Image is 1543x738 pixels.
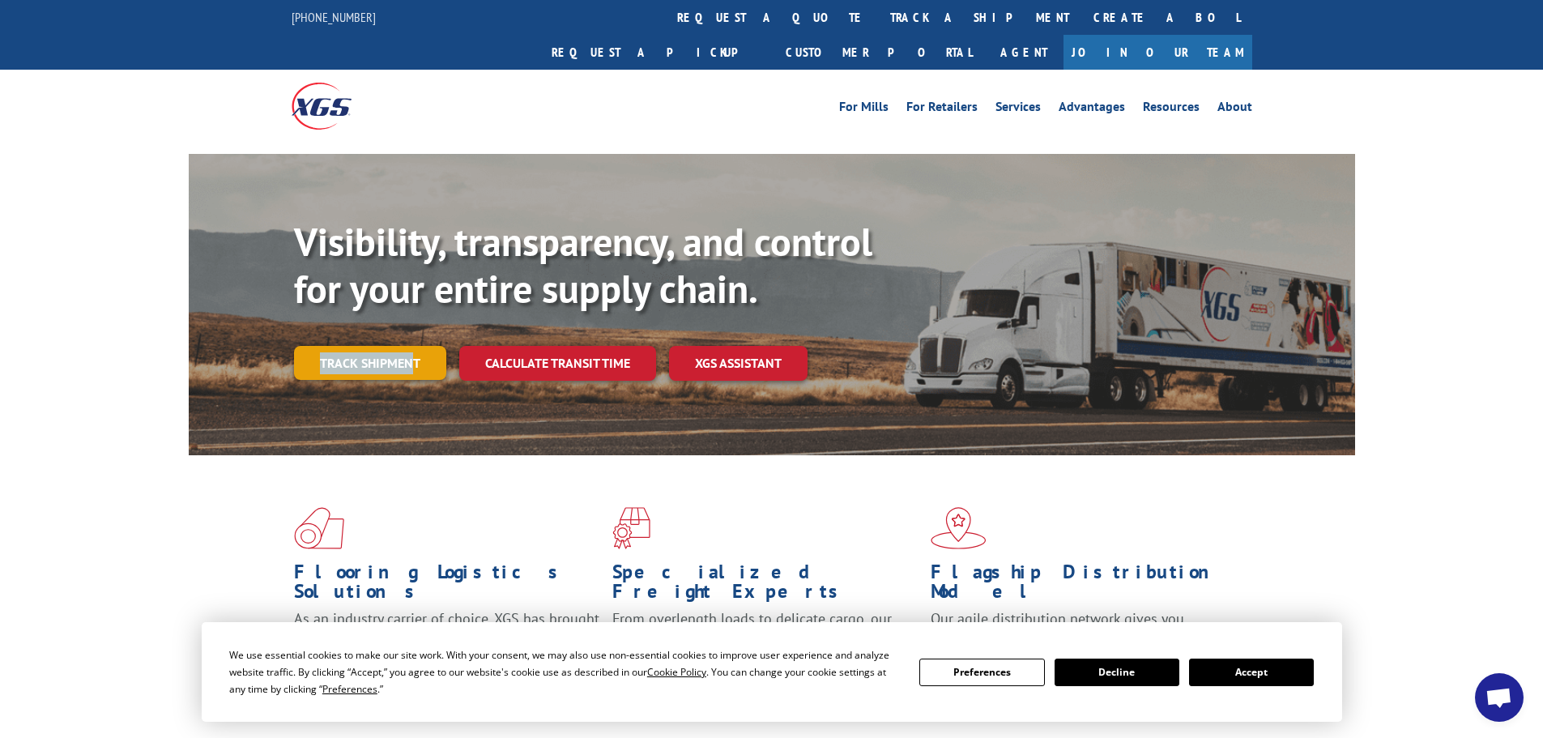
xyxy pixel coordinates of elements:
div: Cookie Consent Prompt [202,622,1342,722]
p: From overlength loads to delicate cargo, our experienced staff knows the best way to move your fr... [612,609,919,681]
b: Visibility, transparency, and control for your entire supply chain. [294,216,872,314]
h1: Flooring Logistics Solutions [294,562,600,609]
span: Cookie Policy [647,665,706,679]
div: Open chat [1475,673,1524,722]
button: Decline [1055,659,1179,686]
img: xgs-icon-focused-on-flooring-red [612,507,650,549]
a: For Mills [839,100,889,118]
a: Resources [1143,100,1200,118]
div: We use essential cookies to make our site work. With your consent, we may also use non-essential ... [229,646,900,697]
button: Accept [1189,659,1314,686]
a: Join Our Team [1063,35,1252,70]
img: xgs-icon-flagship-distribution-model-red [931,507,987,549]
a: Request a pickup [539,35,774,70]
h1: Flagship Distribution Model [931,562,1237,609]
button: Preferences [919,659,1044,686]
a: Customer Portal [774,35,984,70]
a: [PHONE_NUMBER] [292,9,376,25]
h1: Specialized Freight Experts [612,562,919,609]
span: As an industry carrier of choice, XGS has brought innovation and dedication to flooring logistics... [294,609,599,667]
a: Track shipment [294,346,446,380]
a: Advantages [1059,100,1125,118]
a: XGS ASSISTANT [669,346,808,381]
img: xgs-icon-total-supply-chain-intelligence-red [294,507,344,549]
a: About [1217,100,1252,118]
a: Calculate transit time [459,346,656,381]
a: For Retailers [906,100,978,118]
span: Preferences [322,682,377,696]
a: Agent [984,35,1063,70]
span: Our agile distribution network gives you nationwide inventory management on demand. [931,609,1229,647]
a: Services [995,100,1041,118]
